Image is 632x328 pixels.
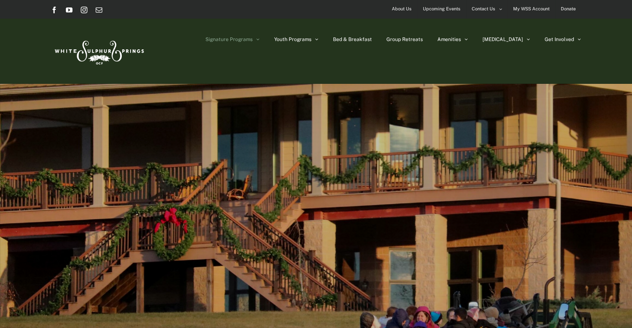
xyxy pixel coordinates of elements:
[437,37,461,42] span: Amenities
[545,37,574,42] span: Get Involved
[513,3,550,15] span: My WSS Account
[386,19,423,60] a: Group Retreats
[274,37,311,42] span: Youth Programs
[392,3,412,15] span: About Us
[386,37,423,42] span: Group Retreats
[561,3,576,15] span: Donate
[545,19,581,60] a: Get Involved
[333,37,372,42] span: Bed & Breakfast
[333,19,372,60] a: Bed & Breakfast
[482,37,523,42] span: [MEDICAL_DATA]
[274,19,318,60] a: Youth Programs
[472,3,495,15] span: Contact Us
[205,37,253,42] span: Signature Programs
[205,19,581,60] nav: Main Menu
[423,3,461,15] span: Upcoming Events
[437,19,468,60] a: Amenities
[205,19,260,60] a: Signature Programs
[482,19,530,60] a: [MEDICAL_DATA]
[51,32,146,70] img: White Sulphur Springs Logo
